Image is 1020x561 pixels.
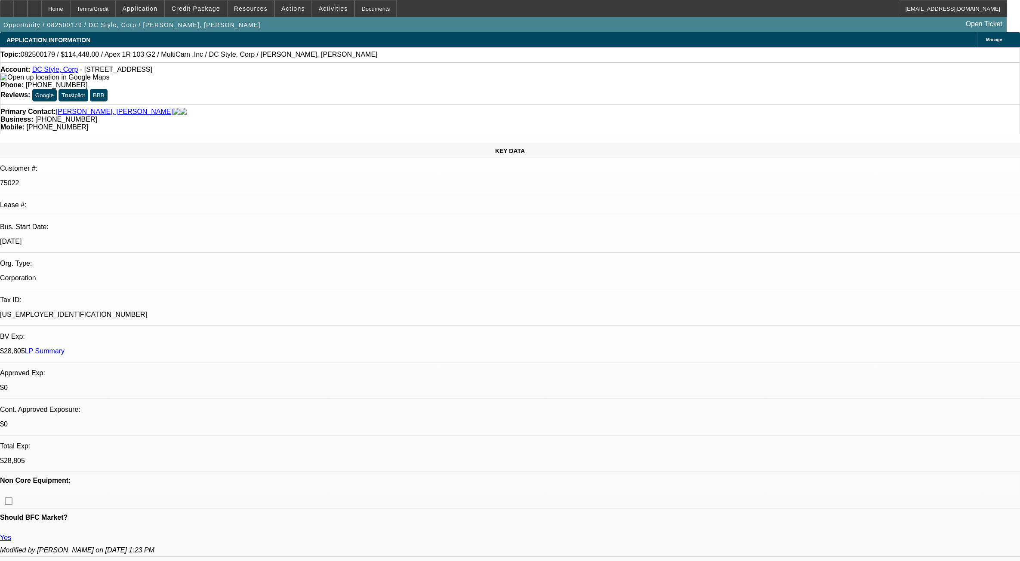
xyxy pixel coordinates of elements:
button: Application [116,0,164,17]
button: Actions [275,0,311,17]
img: Open up location in Google Maps [0,74,109,81]
span: APPLICATION INFORMATION [6,37,90,43]
a: DC Style, Corp [32,66,78,73]
strong: Reviews: [0,91,30,98]
a: LP Summary [25,347,65,355]
strong: Topic: [0,51,21,58]
button: BBB [90,89,108,101]
strong: Mobile: [0,123,25,131]
img: linkedin-icon.png [180,108,187,116]
span: Application [122,5,157,12]
a: [PERSON_NAME], [PERSON_NAME] [56,108,173,116]
button: Credit Package [165,0,227,17]
strong: Primary Contact: [0,108,56,116]
span: Activities [319,5,348,12]
button: Trustpilot [59,89,88,101]
span: Resources [234,5,268,12]
span: 082500179 / $114,448.00 / Apex 1R 103 G2 / MultiCam ,Inc / DC Style, Corp / [PERSON_NAME], [PERSO... [21,51,378,58]
span: [PHONE_NUMBER] [26,81,88,89]
span: - [STREET_ADDRESS] [80,66,152,73]
button: Resources [228,0,274,17]
span: Manage [986,37,1002,42]
span: Opportunity / 082500179 / DC Style, Corp / [PERSON_NAME], [PERSON_NAME] [3,21,261,28]
span: Credit Package [172,5,220,12]
strong: Account: [0,66,30,73]
a: Open Ticket [962,17,1006,31]
button: Google [32,89,57,101]
strong: Phone: [0,81,24,89]
span: [PHONE_NUMBER] [26,123,88,131]
a: View Google Maps [0,74,109,81]
span: [PHONE_NUMBER] [35,116,97,123]
span: Actions [281,5,305,12]
span: KEY DATA [495,147,525,154]
button: Activities [312,0,354,17]
img: facebook-icon.png [173,108,180,116]
strong: Business: [0,116,33,123]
